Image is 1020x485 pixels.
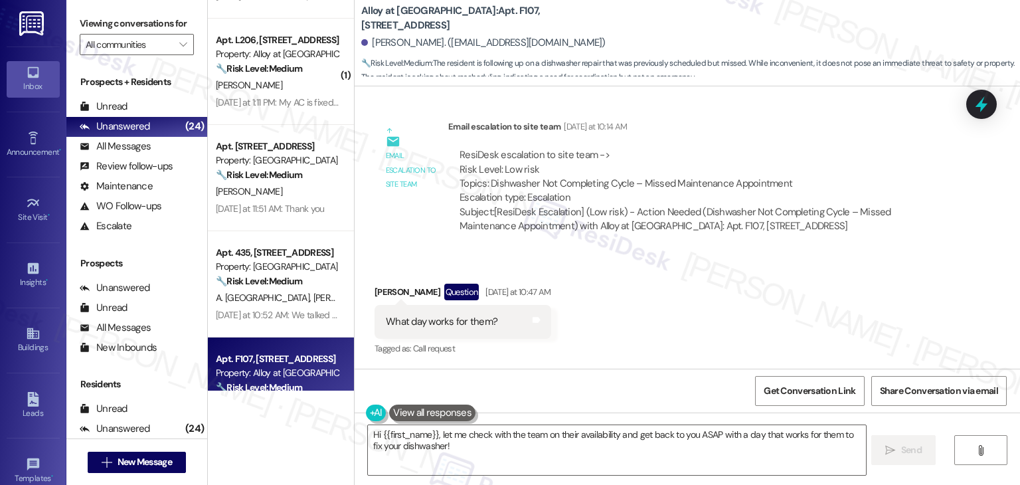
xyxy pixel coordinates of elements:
div: All Messages [80,140,151,153]
div: Unanswered [80,281,150,295]
span: • [59,145,61,155]
span: Call request [413,343,455,354]
span: Get Conversation Link [764,384,855,398]
div: [DATE] at 10:47 AM [482,285,551,299]
div: Unread [80,301,127,315]
i:  [102,457,112,468]
div: Property: [GEOGRAPHIC_DATA] [216,153,339,167]
div: What day works for them? [386,315,497,329]
div: [DATE] at 11:51 AM: Thank you [216,203,325,215]
img: ResiDesk Logo [19,11,46,36]
div: Prospects + Residents [66,75,207,89]
textarea: Hi {{first_name}}, let me check with the team on their availability and get back to you ASAP with... [368,425,865,475]
div: WO Follow-ups [80,199,161,213]
div: Unanswered [80,120,150,134]
span: [PERSON_NAME] [313,292,380,304]
div: All Messages [80,321,151,335]
strong: 🔧 Risk Level: Medium [361,58,432,68]
a: Buildings [7,322,60,358]
div: [PERSON_NAME] [375,284,551,305]
div: [DATE] at 10:52 AM: We talked to security about it and they said that it was missing from my aunt... [216,309,963,321]
div: [PERSON_NAME]. ([EMAIL_ADDRESS][DOMAIN_NAME]) [361,36,606,50]
span: Send [901,443,922,457]
button: Share Conversation via email [871,376,1007,406]
div: Unanswered [80,422,150,436]
div: (24) [182,116,207,137]
div: Apt. L206, [STREET_ADDRESS] [216,33,339,47]
span: [PERSON_NAME] [216,185,282,197]
span: : The resident is following up on a dishwasher repair that was previously scheduled but missed. W... [361,56,1020,85]
span: • [51,472,53,481]
div: [DATE] at 1:11 PM: My AC is fixed now. Thanks. I will return the AC units in a couple days, if th... [216,96,600,108]
span: Share Conversation via email [880,384,998,398]
div: ResiDesk escalation to site team -> Risk Level: Low risk Topics: Dishwasher Not Completing Cycle ... [460,148,942,205]
button: Send [871,435,936,465]
button: New Message [88,452,186,473]
strong: 🔧 Risk Level: Medium [216,381,302,393]
span: • [46,276,48,285]
a: Inbox [7,61,60,97]
span: • [48,211,50,220]
div: Property: Alloy at [GEOGRAPHIC_DATA] [216,366,339,380]
div: Unread [80,100,127,114]
strong: 🔧 Risk Level: Medium [216,62,302,74]
i:  [179,39,187,50]
div: New Inbounds [80,341,157,355]
a: Leads [7,388,60,424]
i:  [976,445,985,456]
span: A. [GEOGRAPHIC_DATA] [216,292,313,304]
div: Email escalation to site team [448,120,954,138]
div: Tagged as: [375,339,551,358]
div: Property: Alloy at [GEOGRAPHIC_DATA] [216,47,339,61]
button: Get Conversation Link [755,376,864,406]
a: Site Visit • [7,192,60,228]
div: Prospects [66,256,207,270]
label: Viewing conversations for [80,13,194,34]
b: Alloy at [GEOGRAPHIC_DATA]: Apt. F107, [STREET_ADDRESS] [361,4,627,33]
div: Subject: [ResiDesk Escalation] (Low risk) - Action Needed (Dishwasher Not Completing Cycle – Miss... [460,205,942,234]
div: (24) [182,419,207,439]
div: Question [444,284,479,300]
div: Maintenance [80,179,153,193]
div: Residents [66,377,207,391]
div: Unread [80,402,127,416]
div: Email escalation to site team [386,149,438,191]
div: Apt. 435, [STREET_ADDRESS] [216,246,339,260]
a: Insights • [7,257,60,293]
i:  [885,445,895,456]
div: Apt. [STREET_ADDRESS] [216,140,339,153]
div: [DATE] at 10:14 AM [560,120,627,134]
div: Property: [GEOGRAPHIC_DATA] [216,260,339,274]
div: Review follow-ups [80,159,173,173]
strong: 🔧 Risk Level: Medium [216,275,302,287]
input: All communities [86,34,173,55]
span: New Message [118,455,172,469]
div: Apt. F107, [STREET_ADDRESS] [216,352,339,366]
strong: 🔧 Risk Level: Medium [216,169,302,181]
div: Escalate [80,219,131,233]
span: [PERSON_NAME] [216,79,282,91]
